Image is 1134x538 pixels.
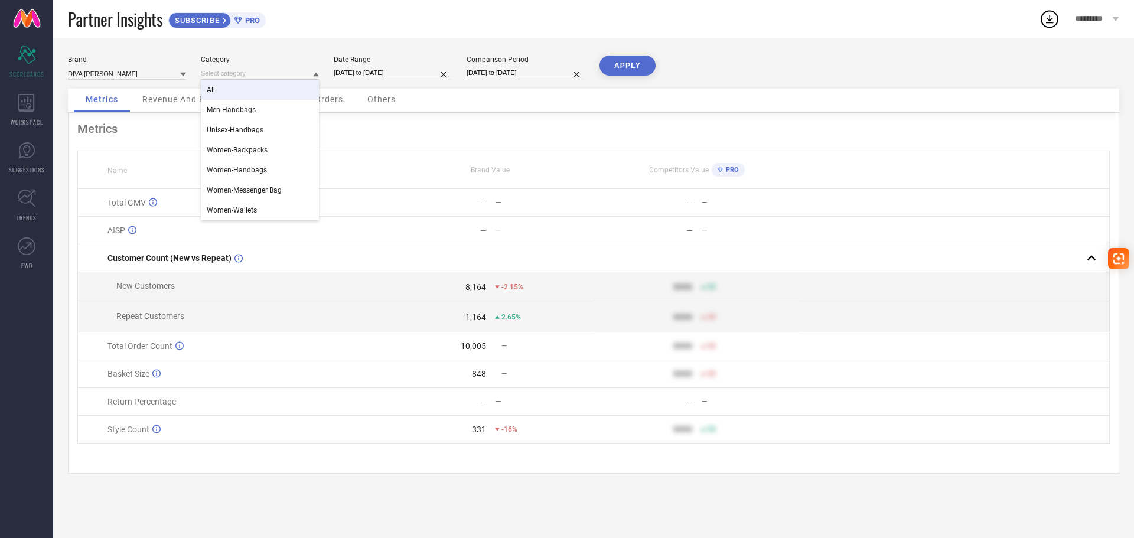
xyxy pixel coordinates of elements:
span: Men-Handbags [207,106,256,114]
div: 9999 [673,425,692,434]
span: WORKSPACE [11,118,43,126]
div: 848 [472,369,486,379]
span: Unisex-Handbags [207,126,263,134]
div: — [702,226,799,234]
span: SCORECARDS [9,70,44,79]
span: AISP [107,226,125,235]
span: Competitors Value [649,166,709,174]
div: — [702,198,799,207]
span: 50 [708,313,716,321]
span: SUGGESTIONS [9,165,45,174]
span: Metrics [86,94,118,104]
div: 9999 [673,369,692,379]
span: 50 [708,370,716,378]
div: Comparison Period [467,56,585,64]
span: Brand Value [471,166,510,174]
span: Women-Messenger Bag [207,186,282,194]
button: APPLY [599,56,656,76]
span: TRENDS [17,213,37,222]
div: Open download list [1039,8,1060,30]
span: Women-Backpacks [207,146,268,154]
span: — [501,370,507,378]
div: Brand [68,56,186,64]
div: — [480,397,487,406]
div: Women-Messenger Bag [201,180,319,200]
div: — [702,397,799,406]
span: Women-Wallets [207,206,257,214]
div: — [496,226,593,234]
span: Name [107,167,127,175]
div: Date Range [334,56,452,64]
div: All [201,80,319,100]
span: Style Count [107,425,149,434]
div: 9999 [673,341,692,351]
div: — [686,397,693,406]
div: 331 [472,425,486,434]
span: All [207,86,215,94]
span: Customer Count (New vs Repeat) [107,253,232,263]
span: Total GMV [107,198,146,207]
div: 9999 [673,282,692,292]
span: PRO [242,16,260,25]
div: 8,164 [465,282,486,292]
span: -2.15% [501,283,523,291]
span: Repeat Customers [116,311,184,321]
span: 50 [708,425,716,433]
input: Select date range [334,67,452,79]
a: SUBSCRIBEPRO [168,9,266,28]
span: 50 [708,342,716,350]
div: 10,005 [461,341,486,351]
div: — [480,198,487,207]
div: 1,164 [465,312,486,322]
span: Return Percentage [107,397,176,406]
input: Select category [201,67,319,80]
div: Women-Wallets [201,200,319,220]
div: — [496,198,593,207]
span: SUBSCRIBE [169,16,223,25]
div: Women-Backpacks [201,140,319,160]
div: 9999 [673,312,692,322]
div: — [686,198,693,207]
span: New Customers [116,281,175,291]
input: Select comparison period [467,67,585,79]
span: Partner Insights [68,7,162,31]
div: — [496,397,593,406]
div: Unisex-Handbags [201,120,319,140]
span: PRO [723,166,739,174]
div: Category [201,56,319,64]
span: Others [367,94,396,104]
div: — [686,226,693,235]
span: Revenue And Pricing [142,94,229,104]
span: Total Order Count [107,341,172,351]
div: Men-Handbags [201,100,319,120]
span: Women-Handbags [207,166,267,174]
div: Women-Handbags [201,160,319,180]
span: 2.65% [501,313,521,321]
span: -16% [501,425,517,433]
div: Metrics [77,122,1110,136]
span: — [501,342,507,350]
span: FWD [21,261,32,270]
span: Basket Size [107,369,149,379]
div: — [480,226,487,235]
span: 50 [708,283,716,291]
